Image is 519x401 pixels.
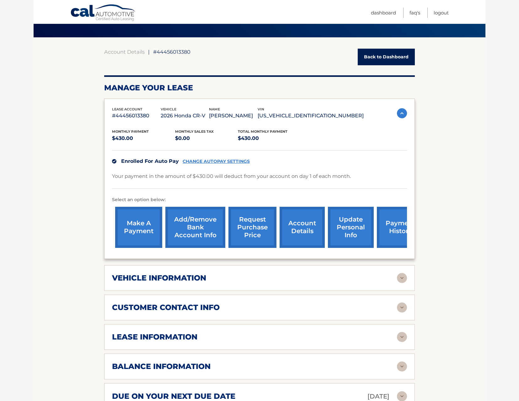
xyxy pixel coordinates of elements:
p: Your payment in the amount of $430.00 will deduct from your account on day 1 of each month. [112,172,351,181]
img: accordion-rest.svg [397,273,407,283]
img: accordion-rest.svg [397,302,407,313]
img: accordion-active.svg [397,108,407,118]
p: 2026 Honda CR-V [161,111,209,120]
h2: vehicle information [112,273,206,283]
a: Logout [434,8,449,18]
p: Select an option below: [112,196,407,204]
span: name [209,107,220,111]
p: $0.00 [175,134,238,143]
span: Total Monthly Payment [238,129,287,134]
a: Dashboard [371,8,396,18]
img: accordion-rest.svg [397,332,407,342]
span: Monthly sales Tax [175,129,214,134]
span: vehicle [161,107,176,111]
span: vin [258,107,264,111]
span: lease account [112,107,142,111]
span: Enrolled For Auto Pay [121,158,179,164]
span: | [148,49,150,55]
p: $430.00 [112,134,175,143]
p: [US_VEHICLE_IDENTIFICATION_NUMBER] [258,111,364,120]
a: update personal info [328,207,374,248]
a: Add/Remove bank account info [165,207,225,248]
h2: lease information [112,332,197,342]
h2: balance information [112,362,211,371]
img: check.svg [112,159,116,163]
p: #44456013380 [112,111,161,120]
a: Back to Dashboard [358,49,415,65]
a: CHANGE AUTOPAY SETTINGS [183,159,250,164]
span: #44456013380 [153,49,190,55]
a: Account Details [104,49,145,55]
p: [PERSON_NAME] [209,111,258,120]
a: payment history [377,207,424,248]
p: $430.00 [238,134,301,143]
a: make a payment [115,207,162,248]
h2: Manage Your Lease [104,83,415,93]
h2: due on your next due date [112,392,235,401]
a: account details [280,207,325,248]
img: accordion-rest.svg [397,361,407,372]
a: request purchase price [228,207,276,248]
h2: customer contact info [112,303,220,312]
a: Cal Automotive [70,4,136,22]
a: FAQ's [409,8,420,18]
span: Monthly Payment [112,129,149,134]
